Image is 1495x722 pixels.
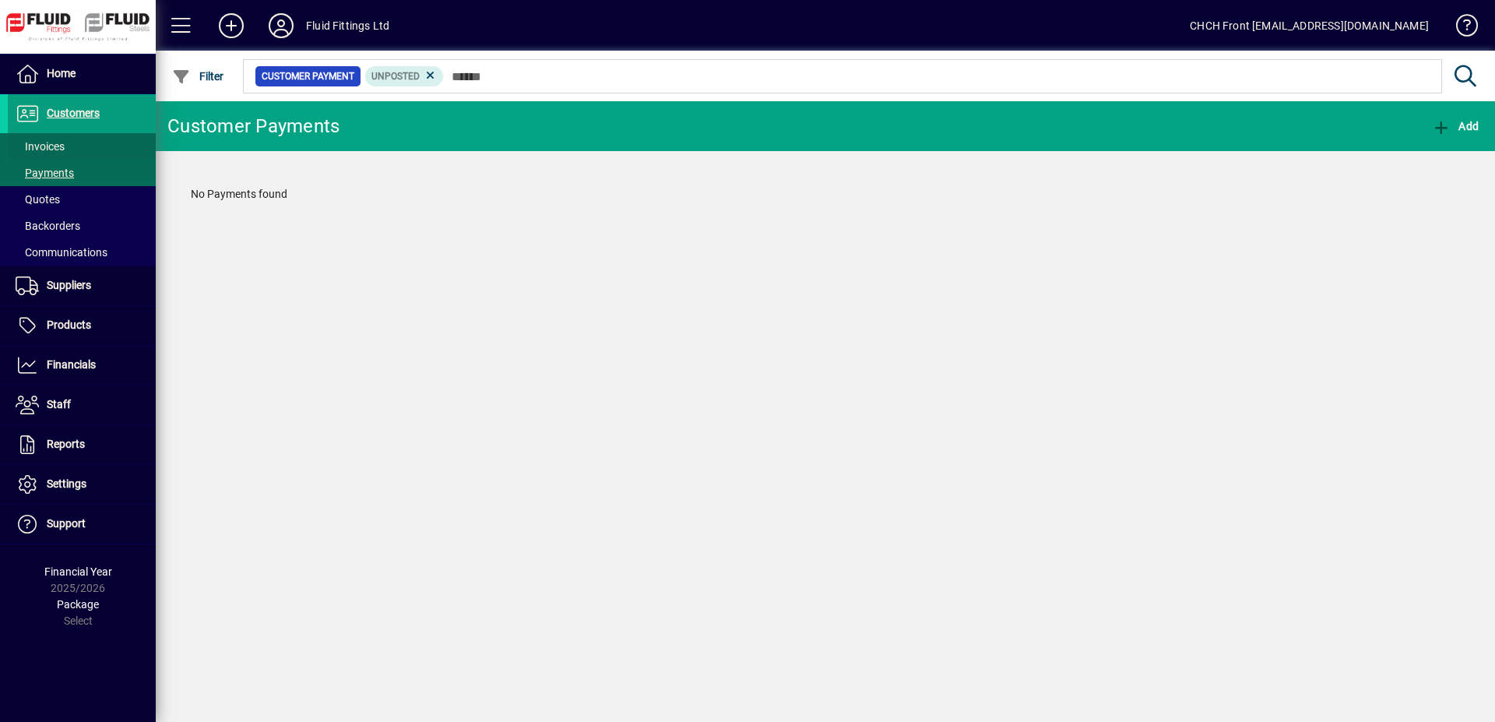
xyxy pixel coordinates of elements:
a: Financials [8,346,156,385]
mat-chip: Customer Payment Status: Unposted [365,66,444,86]
button: Filter [168,62,228,90]
span: Package [57,598,99,611]
span: Backorders [16,220,80,232]
div: No Payments found [175,171,1476,218]
span: Customers [47,107,100,119]
span: Filter [172,70,224,83]
a: Suppliers [8,266,156,305]
a: Staff [8,386,156,424]
a: Payments [8,160,156,186]
a: Products [8,306,156,345]
a: Support [8,505,156,544]
span: Staff [47,398,71,410]
button: Profile [256,12,306,40]
div: CHCH Front [EMAIL_ADDRESS][DOMAIN_NAME] [1190,13,1429,38]
span: Unposted [371,71,420,82]
a: Knowledge Base [1444,3,1476,54]
span: Support [47,517,86,530]
span: Reports [47,438,85,450]
span: Financial Year [44,565,112,578]
span: Customer Payment [262,69,354,84]
button: Add [206,12,256,40]
span: Payments [16,167,74,179]
a: Reports [8,425,156,464]
span: Home [47,67,76,79]
span: Suppliers [47,279,91,291]
span: Settings [47,477,86,490]
div: Customer Payments [167,114,339,139]
div: Fluid Fittings Ltd [306,13,389,38]
span: Quotes [16,193,60,206]
span: Invoices [16,140,65,153]
a: Settings [8,465,156,504]
a: Backorders [8,213,156,239]
span: Add [1432,120,1479,132]
span: Financials [47,358,96,371]
a: Communications [8,239,156,266]
button: Add [1428,112,1483,140]
a: Home [8,55,156,93]
span: Products [47,319,91,331]
a: Invoices [8,133,156,160]
a: Quotes [8,186,156,213]
span: Communications [16,246,107,259]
